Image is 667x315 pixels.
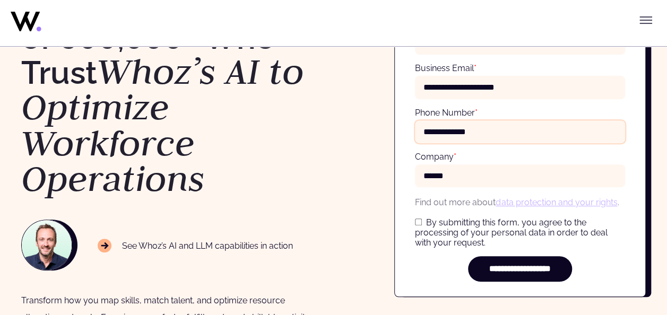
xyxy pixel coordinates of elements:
[635,10,656,31] button: Toggle menu
[21,48,304,202] em: Whoz’s AI to Optimize Workforce Operations
[415,152,456,162] label: Company
[415,196,625,209] p: Find out more about .
[22,220,72,270] img: NAWROCKI-Thomas.jpg
[415,218,422,225] input: By submitting this form, you agree to the processing of your personal data in order to deal with ...
[415,63,477,73] label: Business Email
[597,245,652,300] iframe: Chatbot
[98,239,293,252] p: See Whoz’s AI and LLM capabilities in action
[496,197,617,207] a: data protection and your rights
[415,108,478,118] label: Phone Number
[415,217,607,248] span: By submitting this form, you agree to the processing of your personal data in order to deal with ...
